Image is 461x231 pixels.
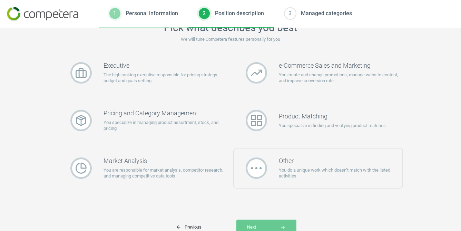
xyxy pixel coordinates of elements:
[7,7,78,21] img: 7b73d85f1bbbb9d816539e11aedcf956.png
[176,224,202,230] span: Previous
[247,224,286,230] span: Next
[58,21,403,34] h2: Pick what describes you best
[199,8,210,19] div: 2
[104,119,227,132] p: You specialize in managing product assortment, stock, and pricing
[279,123,386,129] p: You specialize in finding and verifying product matches
[109,8,120,19] div: 1
[279,72,403,84] p: You create and change promotions, manage website content, and improve conversion rate
[104,167,227,180] p: You are responsible for market analysis, competitor research, and managing competitive data tools
[280,224,286,230] i: arrow_forward
[279,157,403,165] h3: Other
[58,36,403,42] p: We will tune Competera features personally for you
[104,72,227,84] p: The high ranking executive responsible for pricing strategy, budget and goals setting
[279,113,386,120] h3: Product Matching
[301,10,352,17] div: Managed categories
[126,10,178,17] div: Personal information
[285,8,296,19] div: 3
[104,157,227,165] h3: Market Analysis
[215,10,264,17] div: Position description
[104,62,227,69] h3: Executive
[279,62,403,69] h3: e-Commerce Sales and Marketing
[176,224,181,230] i: arrow_back
[279,167,403,180] p: You do a unique work which doesn’t match with the listed activities
[104,109,227,117] h3: Pricing and Category Management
